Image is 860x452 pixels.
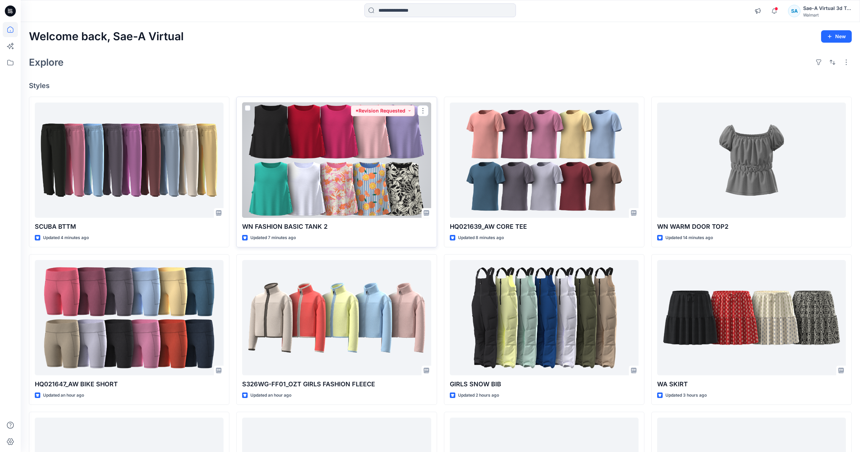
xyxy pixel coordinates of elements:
[458,392,499,399] p: Updated 2 hours ago
[665,392,707,399] p: Updated 3 hours ago
[450,222,639,232] p: HQ021639_AW CORE TEE
[657,103,846,218] a: WN WARM DOOR TOP2
[657,222,846,232] p: WN WARM DOOR TOP2
[35,103,224,218] a: SCUBA BTTM
[250,234,296,241] p: Updated 7 minutes ago
[250,392,291,399] p: Updated an hour ago
[458,234,504,241] p: Updated 8 minutes ago
[657,379,846,389] p: WA SKIRT
[29,57,64,68] h2: Explore
[450,260,639,375] a: GIRLS SNOW BIB
[803,4,851,12] div: Sae-A Virtual 3d Team
[242,103,431,218] a: WN FASHION BASIC TANK 2
[450,379,639,389] p: GIRLS SNOW BIB
[803,12,851,18] div: Walmart
[242,260,431,375] a: S326WG-FF01_OZT GIRLS FASHION FLEECE
[29,30,184,43] h2: Welcome back, Sae-A Virtual
[35,222,224,232] p: SCUBA BTTM
[43,234,89,241] p: Updated 4 minutes ago
[35,260,224,375] a: HQ021647_AW BIKE SHORT
[242,379,431,389] p: S326WG-FF01_OZT GIRLS FASHION FLEECE
[242,222,431,232] p: WN FASHION BASIC TANK 2
[788,5,800,17] div: SA
[821,30,852,43] button: New
[665,234,713,241] p: Updated 14 minutes ago
[29,82,852,90] h4: Styles
[450,103,639,218] a: HQ021639_AW CORE TEE
[43,392,84,399] p: Updated an hour ago
[657,260,846,375] a: WA SKIRT
[35,379,224,389] p: HQ021647_AW BIKE SHORT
